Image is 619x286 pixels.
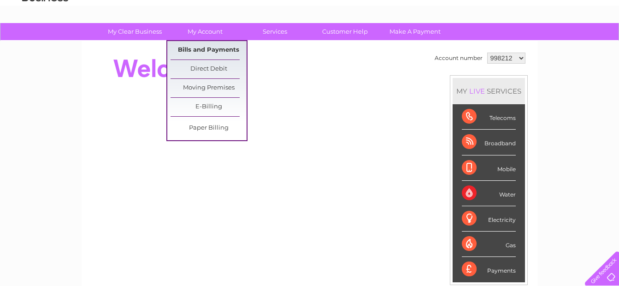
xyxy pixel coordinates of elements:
a: Bills and Payments [171,41,247,60]
div: MY SERVICES [453,78,525,104]
div: Payments [462,257,516,282]
td: Account number [432,50,485,66]
div: Water [462,181,516,206]
div: Telecoms [462,104,516,130]
div: Clear Business is a trading name of Verastar Limited (registered in [GEOGRAPHIC_DATA] No. 3667643... [92,5,528,45]
a: Contact [558,39,580,46]
a: 0333 014 3131 [445,5,509,16]
a: Energy [480,39,500,46]
a: E-Billing [171,98,247,116]
div: Gas [462,232,516,257]
a: Make A Payment [377,23,453,40]
div: Electricity [462,206,516,232]
a: My Clear Business [97,23,173,40]
img: logo.png [22,24,69,52]
div: Mobile [462,155,516,181]
a: Services [237,23,313,40]
a: Direct Debit [171,60,247,78]
a: My Account [167,23,243,40]
a: Telecoms [506,39,533,46]
a: Customer Help [307,23,383,40]
a: Blog [539,39,552,46]
a: Paper Billing [171,119,247,137]
a: Water [457,39,474,46]
div: LIVE [467,87,487,95]
a: Moving Premises [171,79,247,97]
a: Log out [589,39,610,46]
div: Broadband [462,130,516,155]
